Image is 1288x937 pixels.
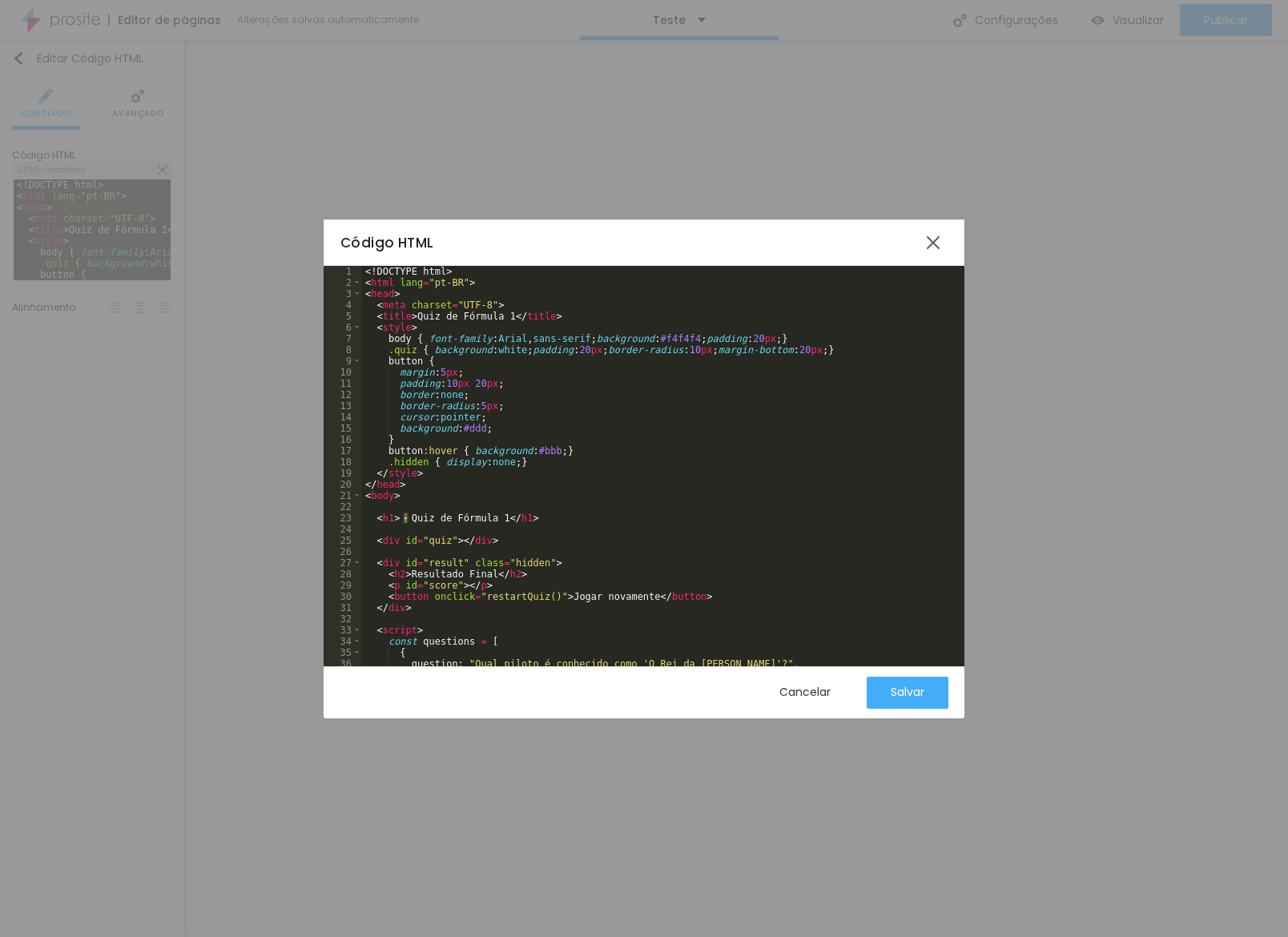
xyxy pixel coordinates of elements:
div: 5 [324,311,362,322]
div: 32 [324,613,362,625]
div: 21 [324,490,362,501]
div: 18 [324,456,362,468]
div: 25 [324,535,362,546]
div: 29 [324,580,362,591]
div: 20 [324,479,362,490]
div: 4 [324,300,362,311]
div: 15 [324,423,362,434]
div: 35 [324,647,362,658]
div: 1 [324,266,362,277]
div: 13 [324,400,362,412]
div: 27 [324,557,362,569]
div: 2 [324,277,362,288]
div: 34 [324,636,362,647]
div: 22 [324,501,362,513]
div: 3 [324,288,362,300]
div: 10 [324,367,362,378]
div: 6 [324,322,362,333]
div: 14 [324,412,362,423]
div: 8 [324,344,362,356]
div: 33 [324,625,362,636]
div: 12 [324,389,362,400]
div: 7 [324,333,362,344]
div: 28 [324,569,362,580]
div: 9 [324,356,362,367]
div: 30 [324,591,362,602]
div: Salvar [891,686,924,698]
div: 26 [324,546,362,557]
button: Salvar [867,677,948,709]
div: Código HTML [340,232,919,253]
div: Cancelar [779,686,831,698]
div: 11 [324,378,362,389]
div: 23 [324,513,362,524]
div: 24 [324,524,362,535]
div: 31 [324,602,362,613]
div: 19 [324,468,362,479]
div: 16 [324,434,362,445]
div: 36 [324,658,362,670]
div: 17 [324,445,362,456]
button: Cancelar [755,677,855,709]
